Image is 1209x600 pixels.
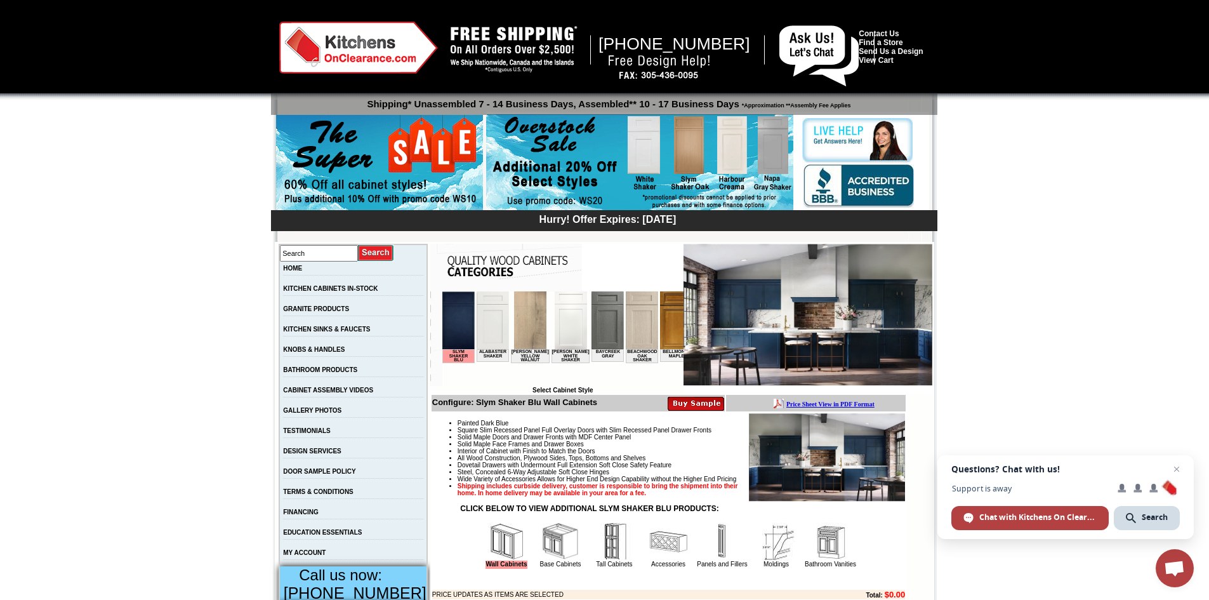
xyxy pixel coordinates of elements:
a: GRANITE PRODUCTS [283,305,349,312]
b: $0.00 [885,590,906,599]
a: Bathroom Vanities [805,561,856,568]
img: Bathroom Vanities [811,523,849,561]
a: EDUCATION ESSENTIALS [283,529,362,536]
img: Product Image [749,413,905,502]
a: Tall Cabinets [596,561,632,568]
div: Search [1114,506,1180,530]
img: pdf.png [2,3,12,13]
a: Moldings [763,561,789,568]
a: Contact Us [859,29,899,38]
a: Send Us a Design [859,47,923,56]
span: Solid Maple Doors and Drawer Fronts with MDF Center Panel [458,434,631,441]
img: Kitchens on Clearance Logo [279,22,438,74]
b: Configure: Slym Shaker Blu Wall Cabinets [432,397,597,407]
a: TERMS & CONDITIONS [283,488,353,495]
b: Total: [866,592,882,599]
a: Accessories [651,561,685,568]
input: Submit [358,244,394,262]
a: Wall Cabinets [486,561,527,569]
span: Interior of Cabinet with Finish to Match the Doors [458,448,595,455]
img: Panels and Fillers [703,523,741,561]
a: HOME [283,265,302,272]
a: Price Sheet View in PDF Format [15,2,103,13]
strong: Shipping includes curbside delivery, customer is responsible to bring the shipment into their hom... [458,483,738,497]
iframe: Browser incompatible [442,291,684,387]
span: [PHONE_NUMBER] [598,34,750,53]
a: KITCHEN SINKS & FAUCETS [283,326,370,333]
a: Find a Store [859,38,902,47]
span: Questions? Chat with us! [951,464,1180,474]
td: Bellmonte Maple [218,58,250,70]
span: *Approximation **Assembly Fee Applies [739,99,851,109]
a: View Cart [859,56,893,65]
a: MY ACCOUNT [283,549,326,556]
td: PRICE UPDATES AS ITEMS ARE SELECTED [432,590,796,599]
a: GALLERY PHOTOS [283,407,341,414]
span: Close chat [1169,462,1184,477]
span: Square Slim Recessed Panel Full Overlay Doors with Slim Recessed Panel Drawer Fronts [458,427,711,434]
img: Slym Shaker Blu [684,244,932,386]
span: Steel, Concealed 6-Way Adjustable Soft Close Hinges [458,469,609,476]
span: Support is away [951,484,1109,493]
div: Open chat [1156,549,1194,587]
img: Wall Cabinets [487,523,525,561]
span: Dovetail Drawers with Undermount Full Extension Soft Close Safety Feature [458,462,671,469]
span: Wide Variety of Accessories Allows for Higher End Design Capability without the Higher End Pricing [458,476,736,483]
a: Base Cabinets [539,561,581,568]
img: Accessories [649,523,687,561]
p: Shipping* Unassembled 7 - 14 Business Days, Assembled** 10 - 17 Business Days [277,93,937,109]
span: All Wood Construction, Plywood Sides, Tops, Bottoms and Shelves [458,455,645,462]
a: BATHROOM PRODUCTS [283,366,357,373]
a: KITCHEN CABINETS IN-STOCK [283,285,378,292]
span: Painted Dark Blue [458,420,509,427]
a: TESTIMONIALS [283,427,330,434]
div: Hurry! Offer Expires: [DATE] [277,212,937,225]
a: KNOBS & HANDLES [283,346,345,353]
img: Tall Cabinets [595,523,633,561]
span: Chat with Kitchens On Clearance [979,512,1097,523]
b: Select Cabinet Style [532,387,593,394]
span: Search [1142,512,1168,523]
b: Price Sheet View in PDF Format [15,5,103,12]
a: Panels and Fillers [697,561,747,568]
span: Solid Maple Face Frames and Drawer Boxes [458,441,584,448]
img: Moldings [757,523,795,561]
a: DESIGN SERVICES [283,448,341,455]
div: Chat with Kitchens On Clearance [951,506,1109,530]
img: Base Cabinets [541,523,579,561]
strong: CLICK BELOW TO VIEW ADDITIONAL SLYM SHAKER BLU PRODUCTS: [460,504,718,513]
span: Call us now: [299,566,382,583]
a: DOOR SAMPLE POLICY [283,468,355,475]
a: FINANCING [283,509,319,516]
a: CABINET ASSEMBLY VIDEOS [283,387,373,394]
